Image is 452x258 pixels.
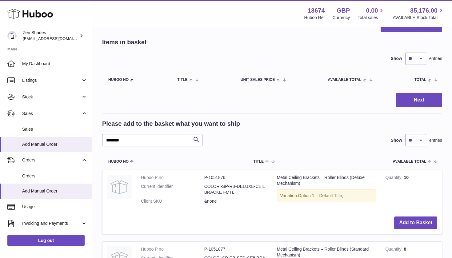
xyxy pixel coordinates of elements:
[277,189,376,202] div: Variation:
[385,175,404,181] strong: Quantity
[391,137,402,143] label: Show
[108,160,129,164] span: Huboo no
[22,126,87,132] span: Sales
[23,30,78,42] div: Zen Shades
[22,157,81,163] span: Orders
[254,160,264,164] span: Title
[7,31,17,40] img: hristo@zenshades.co.uk
[102,38,147,46] h2: Items in basket
[141,184,204,195] dt: Current identifier
[298,193,343,198] span: Option 1 = Default Title;
[204,184,268,195] dd: COLORI-SP-RB-DELUXE-CEILBRACKET-MTL
[22,111,81,117] span: Sales
[141,175,204,181] dt: Huboo P no
[337,6,350,15] strong: GBP
[204,175,268,181] dd: P-1051876
[396,93,442,107] button: Next
[22,188,87,194] span: Add Manual Order
[429,56,442,62] span: entries
[141,198,204,204] dt: Client SKU
[328,78,361,82] span: AVAILABLE Total
[177,78,187,82] span: Title
[22,61,87,67] span: My Dashboard
[410,6,438,15] span: 35,176.00
[385,247,404,253] strong: Quantity
[366,6,378,15] span: 0.00
[141,246,204,252] dt: Huboo P no
[107,175,132,199] img: Metal Ceiling Brackets – Roller Blinds (Deluxe Mechanism)
[358,15,385,21] span: Total sales
[304,15,325,21] div: Huboo Ref
[393,6,445,21] a: 35,176.00 AVAILABLE Stock Total
[22,173,87,179] span: Orders
[102,120,240,128] h2: Please add to the basket what you want to ship
[391,56,402,62] label: Show
[393,160,426,164] span: AVAILABLE Total
[22,94,81,100] span: Stock
[333,15,350,21] div: Currency
[7,235,85,246] a: Log out
[22,141,87,147] span: Add Manual Order
[429,137,442,143] span: entries
[272,170,381,212] td: Metal Ceiling Brackets – Roller Blinds (Deluxe Mechanism)
[381,170,442,212] td: 10
[22,220,81,226] span: Invoicing and Payments
[394,216,437,229] button: Add to Basket
[22,77,81,83] span: Listings
[108,78,129,82] span: Huboo no
[241,78,275,82] span: Unit Sales Price
[23,36,90,41] span: [EMAIL_ADDRESS][DOMAIN_NAME]
[414,78,426,82] span: Total
[204,198,268,204] dd: &none
[22,204,87,210] span: Usage
[308,6,325,15] strong: 13674
[204,246,268,252] dd: P-1051877
[358,6,385,21] a: 0.00 Total sales
[393,15,445,21] span: AVAILABLE Stock Total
